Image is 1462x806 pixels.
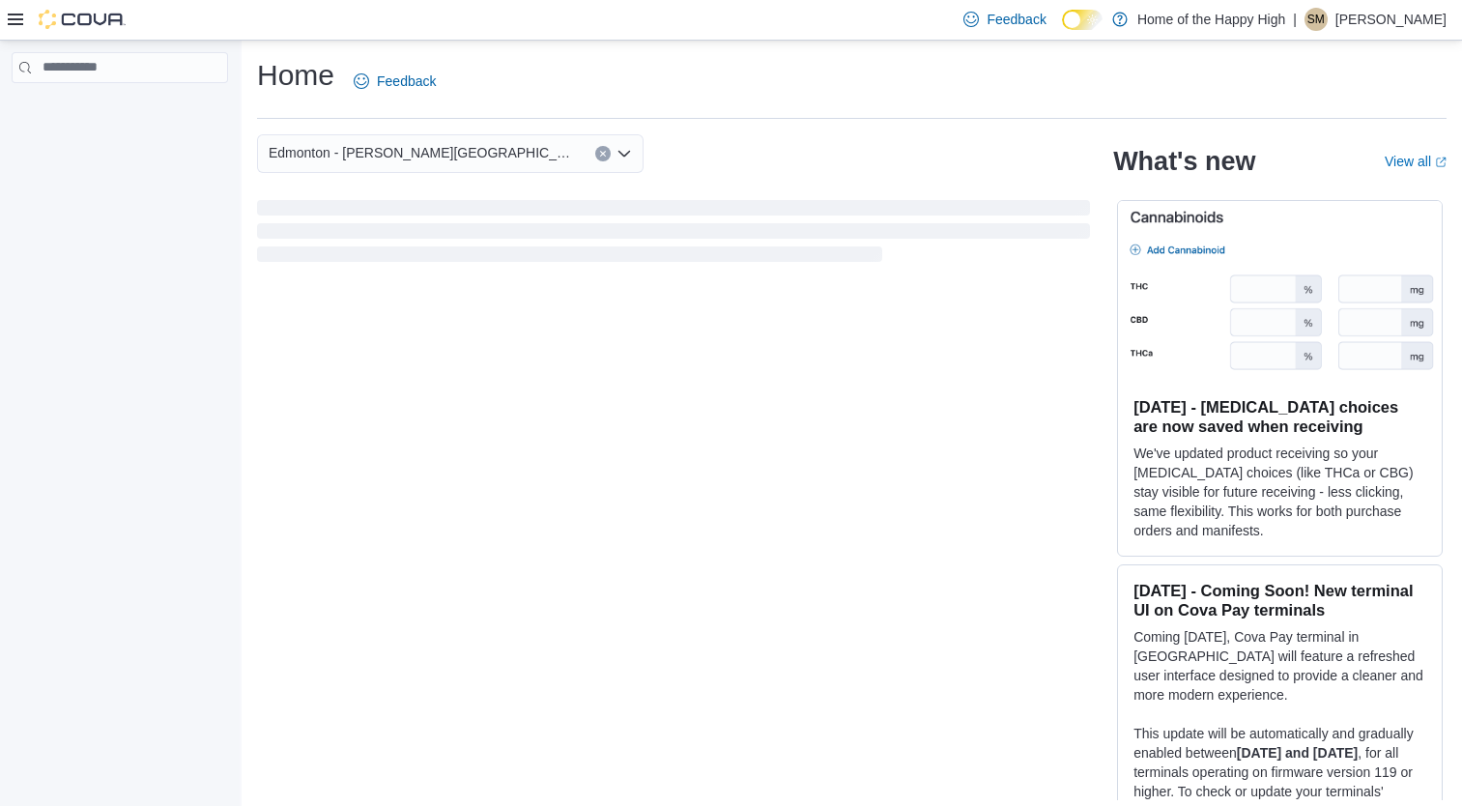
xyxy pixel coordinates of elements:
[1307,8,1325,31] span: SM
[1062,30,1063,31] span: Dark Mode
[1113,146,1255,177] h2: What's new
[1062,10,1103,30] input: Dark Mode
[1133,581,1426,619] h3: [DATE] - Coming Soon! New terminal UI on Cova Pay terminals
[1293,8,1297,31] p: |
[987,10,1046,29] span: Feedback
[269,141,576,164] span: Edmonton - [PERSON_NAME][GEOGRAPHIC_DATA] - Pop's Cannabis
[1133,397,1426,436] h3: [DATE] - [MEDICAL_DATA] choices are now saved when receiving
[257,56,334,95] h1: Home
[616,146,632,161] button: Open list of options
[12,87,228,133] nav: Complex example
[1385,154,1447,169] a: View allExternal link
[346,62,444,101] a: Feedback
[257,204,1090,266] span: Loading
[1237,745,1358,761] strong: [DATE] and [DATE]
[1133,444,1426,540] p: We've updated product receiving so your [MEDICAL_DATA] choices (like THCa or CBG) stay visible fo...
[1304,8,1328,31] div: Stephen MacInnis
[1435,157,1447,168] svg: External link
[377,72,436,91] span: Feedback
[1335,8,1447,31] p: [PERSON_NAME]
[595,146,611,161] button: Clear input
[1137,8,1285,31] p: Home of the Happy High
[1133,627,1426,705] p: Coming [DATE], Cova Pay terminal in [GEOGRAPHIC_DATA] will feature a refreshed user interface des...
[39,10,126,29] img: Cova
